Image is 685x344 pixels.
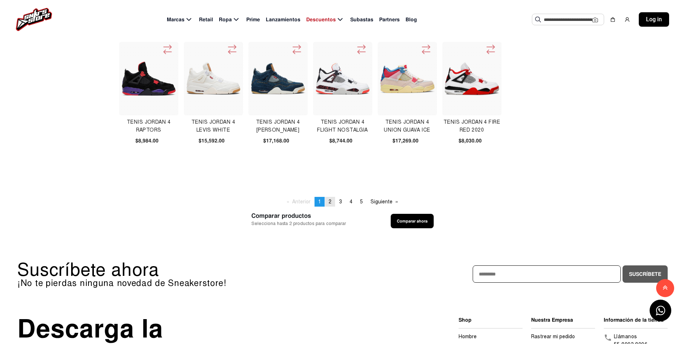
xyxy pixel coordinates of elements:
[444,62,500,96] img: Tenis Jordan 4 Fire Red 2020
[246,16,260,23] span: Prime
[219,16,232,23] span: Ropa
[199,16,213,23] span: Retail
[329,199,331,205] span: 2
[459,137,482,145] span: $8,030.00
[263,137,289,145] span: $17,168.00
[624,17,630,22] img: user
[119,118,178,134] h4: Tenis Jordan 4 Raptors
[459,334,477,340] a: Hombre
[379,16,400,23] span: Partners
[199,137,225,145] span: $15,592.00
[406,16,417,23] span: Blog
[391,214,434,228] button: Comparar ahora
[350,199,352,205] span: 4
[360,199,363,205] span: 5
[531,334,575,340] a: Rastrear mi pedido
[339,199,342,205] span: 3
[623,265,668,283] button: Suscríbete
[251,211,346,220] span: Comparar productos
[459,316,523,324] li: Shop
[186,62,241,95] img: Tenis Jordan 4 Levis White
[313,118,372,134] h4: Tenis Jordan 4 Flight Nostalgia
[283,197,402,207] ul: Pagination
[248,118,307,134] h4: Tenis Jordan 4 [PERSON_NAME]
[266,16,300,23] span: Lanzamientos
[350,16,373,23] span: Subastas
[646,15,662,24] span: Log in
[16,8,52,31] img: logo
[610,17,616,22] img: shopping
[378,118,437,134] h4: Tenis Jordan 4 Union Guava Ice
[367,197,402,207] a: Siguiente page
[135,137,159,145] span: $8,984.00
[614,333,647,341] p: Llámanos
[315,62,370,95] img: Tenis Jordan 4 Flight Nostalgia
[17,279,343,287] p: ¡No te pierdas ninguna novedad de Sneakerstore!
[535,17,541,22] img: Buscar
[306,16,336,23] span: Descuentos
[531,316,595,324] li: Nuestra Empresa
[393,137,419,145] span: $17,269.00
[184,118,243,134] h4: Tenis Jordan 4 Levis White
[292,199,311,205] span: Anterior
[251,220,346,227] span: Selecciona hasta 2 productos para comparar
[604,316,668,324] li: Información de la tienda
[167,16,185,23] span: Marcas
[329,137,352,145] span: $8,744.00
[318,199,321,205] span: 1
[442,118,501,134] h4: Tenis Jordan 4 Fire Red 2020
[592,17,598,23] img: Cámara
[250,62,306,95] img: Tenis Jordan 4 Levis Denim
[17,261,343,279] p: Suscríbete ahora
[121,61,177,96] img: Tenis Jordan 4 Raptors
[380,51,435,106] img: Tenis Jordan 4 Union Guava Ice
